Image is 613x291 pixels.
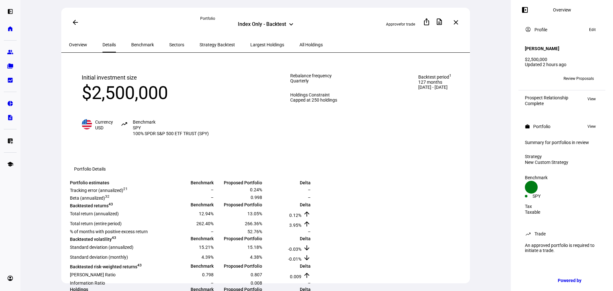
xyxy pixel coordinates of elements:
[525,46,559,51] h4: [PERSON_NAME]
[166,235,214,242] td: Benchmark
[564,73,594,84] span: Review Proposals
[7,275,13,281] eth-mat-symbol: account_circle
[308,195,311,200] span: –
[288,257,301,262] span: -0.01%
[245,221,262,226] span: 266.36%
[82,82,209,104] div: $2,500,000
[525,124,530,129] mat-icon: work
[435,18,443,26] mat-icon: description
[200,16,331,21] div: Portfolio
[290,92,337,97] span: Holdings Constraint
[70,245,133,250] span: Standard deviation (annualized)
[299,42,323,47] span: All Holdings
[137,263,140,267] sup: 4
[166,202,214,209] td: Benchmark
[418,85,448,90] span: [DATE] - [DATE]
[70,195,110,201] span: Beta (annualized)
[4,111,17,124] a: description
[4,22,17,35] a: home
[525,123,599,130] eth-panel-overview-card-header: Portfolio
[211,195,214,200] span: –
[525,160,599,165] div: New Custom Strategy
[534,27,547,32] div: Profile
[584,95,599,103] button: View
[386,22,400,27] span: Approve
[133,125,141,130] span: SPY
[525,204,599,209] div: Tax
[131,42,154,47] span: Benchmark
[250,42,284,47] span: Largest Holdings
[211,229,214,234] span: –
[521,240,603,256] div: An approved portfolio is required to initiate a trade.
[525,26,531,33] mat-icon: account_circle
[525,101,568,106] div: Complete
[4,60,17,73] a: folder_copy
[423,18,430,26] mat-icon: ios_share
[250,255,262,260] span: 4.38%
[133,131,209,136] span: 100% SPDR S&P 500 ETF TRUST (SPY)
[112,235,114,240] sup: 4
[555,274,603,286] a: Powered by
[169,42,184,47] span: Sectors
[251,272,262,277] span: 0.807
[211,187,214,192] span: –
[303,272,311,279] mat-icon: arrow_upward
[288,247,301,252] span: -0.03%
[7,49,13,55] eth-mat-symbol: group
[586,26,599,34] button: Edit
[381,19,420,29] button: Approvefor trade
[525,95,568,100] div: Prospect Relationship
[525,154,599,159] div: Strategy
[251,280,262,286] span: 0.008
[452,19,460,26] mat-icon: close
[303,210,311,218] mat-icon: arrow_upward
[533,124,550,129] div: Portfolio
[70,211,119,216] span: Total return (annualized)
[287,20,295,28] mat-icon: keyboard_arrow_down
[215,263,262,270] td: Proposed Portfolio
[107,194,110,199] sup: 2
[199,245,214,250] span: 15.21%
[308,280,311,286] span: –
[558,73,599,84] button: Review Proposals
[111,202,113,206] sup: 3
[525,210,599,215] div: Taxable
[7,138,13,144] eth-mat-symbol: list_alt_add
[70,263,165,270] td: Backtested risk-weighted returns
[553,7,571,12] div: Overview
[290,97,337,103] span: Capped at 250 holdings
[7,100,13,107] eth-mat-symbol: pie_chart
[70,229,148,234] span: % of months with positive excess return
[589,26,596,34] span: Edit
[7,8,13,15] eth-mat-symbol: left_panel_open
[166,263,214,270] td: Benchmark
[199,211,214,216] span: 12.94%
[534,231,546,236] div: Trade
[166,180,214,186] td: Benchmark
[525,230,599,238] eth-panel-overview-card-header: Trade
[250,187,262,192] span: 0.24%
[4,74,17,87] a: bid_landscape
[263,235,311,242] td: Delta
[263,202,311,209] td: Delta
[70,188,128,193] span: Tracking error (annualized)
[69,42,87,47] span: Overview
[201,255,214,260] span: 4.39%
[289,213,301,218] span: 0.12%
[308,229,311,234] span: –
[289,223,301,228] span: 3.95%
[70,202,165,209] td: Backtested returns
[140,263,142,267] sup: 3
[114,235,116,240] sup: 3
[70,255,128,260] span: Standard deviation (monthly)
[303,254,311,262] mat-icon: arrow_downward
[521,6,529,14] mat-icon: left_panel_open
[74,166,106,172] eth-data-table-title: Portfolio Details
[587,95,596,103] span: View
[525,140,599,145] div: Summary for portfolios in review
[308,187,311,192] span: –
[109,202,111,206] sup: 4
[449,73,451,78] sup: 1
[238,21,286,29] div: Index Only - Backtest
[121,120,128,128] mat-icon: trending_up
